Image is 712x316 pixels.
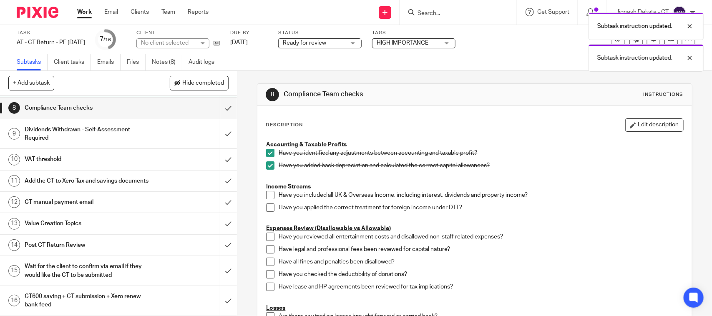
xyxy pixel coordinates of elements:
[161,8,175,16] a: Team
[278,30,362,36] label: Status
[8,218,20,230] div: 13
[8,265,20,277] div: 15
[266,184,311,190] u: Income Streams
[8,196,20,208] div: 12
[77,8,92,16] a: Work
[230,30,268,36] label: Due by
[8,76,54,90] button: + Add subtask
[673,6,686,19] img: svg%3E
[279,149,683,157] p: Have you identified any adjustments between accounting and taxable profit?
[644,91,684,98] div: Instructions
[131,8,149,16] a: Clients
[8,175,20,187] div: 11
[25,260,149,281] h1: Wait for the client to confirm via email if they would like the CT to be submitted
[25,196,149,208] h1: CT manual payment email
[25,290,149,311] h1: CT600 saving + CT submission + Xero renew bank feed
[597,54,672,62] p: Subtask instruction updated.
[266,226,391,231] u: Expenses Review (Disallowable vs Allowable)
[189,54,221,70] a: Audit logs
[279,258,683,266] p: Have all fines and penalties been disallowed?
[17,38,85,47] div: AT - CT Return - PE [DATE]
[8,128,20,140] div: 9
[127,54,146,70] a: Files
[266,305,285,311] u: Losses
[266,88,279,101] div: 8
[230,40,248,45] span: [DATE]
[17,54,48,70] a: Subtasks
[25,102,149,114] h1: Compliance Team checks
[25,123,149,145] h1: Dividends Withdrawn - Self-Assessment Required
[170,76,229,90] button: Hide completed
[54,54,91,70] a: Client tasks
[25,175,149,187] h1: Add the CT to Xero Tax and savings documents
[141,39,195,47] div: No client selected
[279,245,683,253] p: Have legal and professional fees been reviewed for capital nature?
[266,122,303,128] p: Description
[104,8,118,16] a: Email
[266,142,347,148] u: Accounting & Taxable Profits
[17,38,85,47] div: AT - CT Return - PE 31-12-2024
[279,203,683,212] p: Have you applied the correct treatment for foreign income under DTT?
[25,217,149,230] h1: Value Creation Topics
[104,38,111,42] small: /16
[283,40,326,46] span: Ready for review
[597,22,672,30] p: Subtask instruction updated.
[8,295,20,306] div: 16
[279,233,683,241] p: Have you reviewed all entertainment costs and disallowed non-staff related expenses?
[136,30,220,36] label: Client
[17,30,85,36] label: Task
[25,153,149,166] h1: VAT threshold
[279,161,683,170] p: Have you added back depreciation and calculated the correct capital allowances?
[100,35,111,44] div: 7
[284,90,493,99] h1: Compliance Team checks
[279,283,683,291] p: Have lease and HP agreements been reviewed for tax implications?
[182,80,224,87] span: Hide completed
[625,118,684,132] button: Edit description
[8,102,20,114] div: 8
[279,191,683,199] p: Have you included all UK & Overseas Income, including interest, dividends and property income?
[25,239,149,251] h1: Post CT Return Review
[17,7,58,18] img: Pixie
[8,154,20,166] div: 10
[188,8,209,16] a: Reports
[152,54,182,70] a: Notes (8)
[97,54,121,70] a: Emails
[8,239,20,251] div: 14
[279,270,683,278] p: Have you checked the deductibility of donations?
